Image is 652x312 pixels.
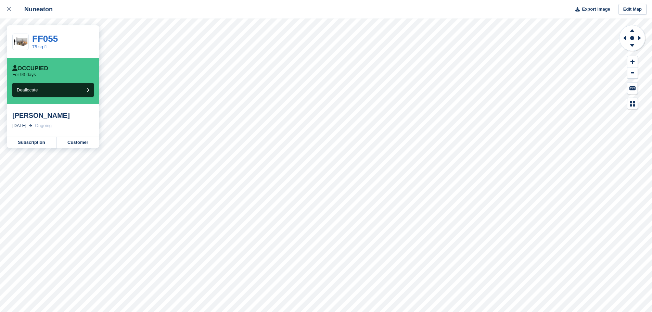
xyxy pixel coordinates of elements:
[17,87,38,92] span: Deallocate
[571,4,610,15] button: Export Image
[18,5,53,13] div: Nuneaton
[7,137,56,148] a: Subscription
[35,122,52,129] div: Ongoing
[12,72,36,77] p: For 93 days
[32,44,47,49] a: 75 sq ft
[627,67,638,79] button: Zoom Out
[12,83,94,97] button: Deallocate
[627,83,638,94] button: Keyboard Shortcuts
[32,34,58,44] a: FF055
[12,111,94,120] div: [PERSON_NAME]
[29,124,32,127] img: arrow-right-light-icn-cde0832a797a2874e46488d9cf13f60e5c3a73dbe684e267c42b8395dfbc2abf.svg
[582,6,610,13] span: Export Image
[12,122,26,129] div: [DATE]
[627,56,638,67] button: Zoom In
[627,98,638,109] button: Map Legend
[618,4,647,15] a: Edit Map
[13,36,28,48] img: 100-sqft-unit.jpg
[12,65,48,72] div: Occupied
[56,137,99,148] a: Customer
